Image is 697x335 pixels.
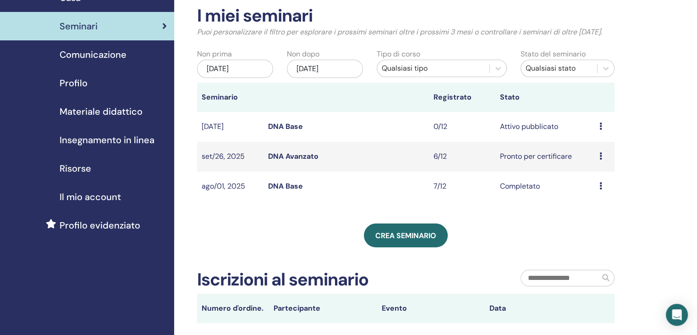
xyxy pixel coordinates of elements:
div: Qualsiasi tipo [382,63,485,74]
td: Attivo pubblicato [495,112,595,142]
div: [DATE] [287,60,363,78]
span: Comunicazione [60,48,126,61]
a: DNA Avanzato [268,151,318,161]
td: [DATE] [197,112,263,142]
a: DNA Base [268,122,303,131]
p: Puoi personalizzare il filtro per esplorare i prossimi seminari oltre i prossimi 3 mesi o control... [197,27,615,38]
label: Non dopo [287,49,319,60]
label: Tipo di corso [377,49,420,60]
th: Numero d'ordine. [197,294,269,323]
label: Stato del seminario [521,49,586,60]
span: Il mio account [60,190,121,204]
span: Crea seminario [375,231,436,240]
span: Materiale didattico [60,105,143,118]
h2: Iscrizioni al seminario [197,269,368,290]
td: Pronto per certificare [495,142,595,172]
td: 0/12 [429,112,495,142]
th: Stato [495,83,595,112]
span: Profilo [60,76,88,90]
td: 6/12 [429,142,495,172]
span: Seminari [60,19,98,33]
th: Evento [377,294,485,323]
div: Qualsiasi stato [526,63,593,74]
th: Seminario [197,83,263,112]
span: Insegnamento in linea [60,133,154,147]
span: Risorse [60,162,91,175]
a: Crea seminario [364,223,448,247]
div: Open Intercom Messenger [666,304,688,326]
h2: I miei seminari [197,6,615,27]
th: Partecipante [269,294,377,323]
th: Data [485,294,593,323]
td: Completato [495,172,595,201]
a: DNA Base [268,181,303,191]
th: Registrato [429,83,495,112]
td: ago/01, 2025 [197,172,263,201]
span: Profilo evidenziato [60,218,140,232]
td: 7/12 [429,172,495,201]
label: Non prima [197,49,232,60]
td: set/26, 2025 [197,142,263,172]
div: [DATE] [197,60,273,78]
